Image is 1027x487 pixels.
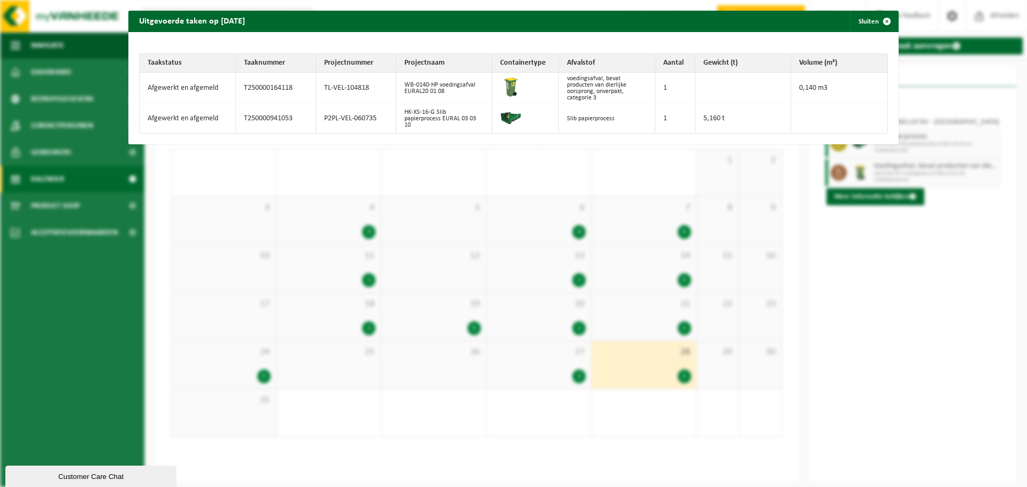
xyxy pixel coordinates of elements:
img: WB-0140-HPE-GN-50 [500,76,522,98]
td: T250000941053 [236,104,316,133]
th: Containertype [492,54,559,73]
td: WB-0140-HP voedingsafval EURAL20 01 08 [396,73,493,104]
th: Volume (m³) [791,54,887,73]
td: 1 [655,73,695,104]
td: Afgewerkt en afgemeld [140,104,236,133]
td: Slib papierprocess [559,104,655,133]
th: Projectnummer [316,54,396,73]
th: Taakstatus [140,54,236,73]
td: HK-XS-16-G Slib papierprocess EURAL 03 03 10 [396,104,493,133]
td: T250000164118 [236,73,316,104]
td: 0,140 m3 [791,73,887,104]
td: TL-VEL-104818 [316,73,396,104]
iframe: chat widget [5,463,179,487]
th: Aantal [655,54,695,73]
td: 5,160 t [695,104,792,133]
button: Sluiten [850,11,898,32]
td: voedingsafval, bevat producten van dierlijke oorsprong, onverpakt, categorie 3 [559,73,655,104]
th: Taaknummer [236,54,316,73]
td: 1 [655,104,695,133]
th: Projectnaam [396,54,493,73]
h2: Uitgevoerde taken op [DATE] [128,11,256,31]
th: Gewicht (t) [695,54,792,73]
td: P2PL-VEL-060735 [316,104,396,133]
img: HK-XS-16-GN-00 [500,107,522,128]
td: Afgewerkt en afgemeld [140,73,236,104]
th: Afvalstof [559,54,655,73]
